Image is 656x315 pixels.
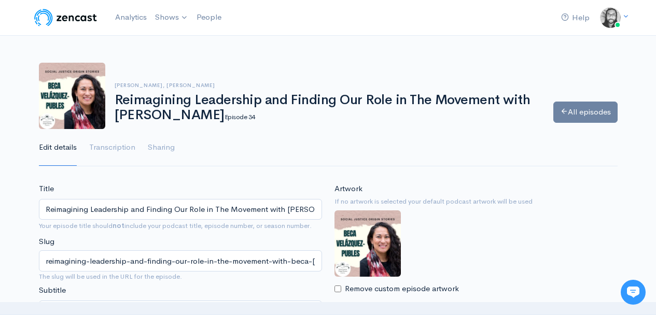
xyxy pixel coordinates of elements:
a: Edit details [39,129,77,166]
iframe: gist-messenger-bubble-iframe [621,280,646,305]
input: What is the episode's title? [39,199,322,220]
a: Shows [151,6,192,29]
input: Search articles [30,195,185,216]
label: Subtitle [39,284,66,296]
label: Slug [39,236,54,248]
label: Remove custom episode artwork [345,283,459,295]
a: People [192,6,226,28]
small: If no artwork is selected your default podcast artwork will be used [334,196,618,207]
small: The slug will be used in the URL for the episode. [39,271,322,282]
h1: Reimagining Leadership and Finding Our Role in The Movement with [PERSON_NAME] [115,93,541,122]
a: Sharing [148,129,175,166]
h6: [PERSON_NAME], [PERSON_NAME] [115,82,541,88]
label: Title [39,183,54,195]
strong: not [113,221,124,230]
h1: Hi 👋 [16,50,192,67]
a: Analytics [111,6,151,28]
button: New conversation [16,137,191,158]
span: New conversation [67,144,124,152]
p: Find an answer quickly [14,178,193,190]
h2: Just let us know if you need anything and we'll be happy to help! 🙂 [16,69,192,119]
small: Your episode title should include your podcast title, episode number, or season number. [39,221,312,230]
input: title-of-episode [39,250,322,271]
img: ZenCast Logo [33,7,99,28]
a: All episodes [553,102,618,123]
small: Episode 34 [225,112,255,121]
img: ... [600,7,621,28]
a: Transcription [89,129,135,166]
a: Help [557,7,594,29]
label: Artwork [334,183,362,195]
